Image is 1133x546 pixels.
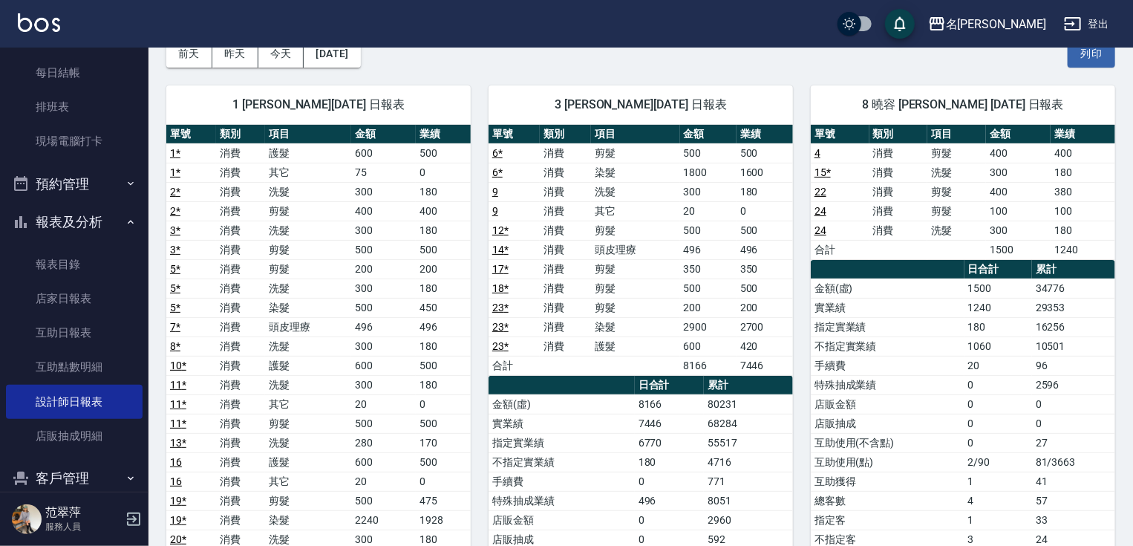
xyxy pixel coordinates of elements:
span: 3 [PERSON_NAME][DATE] 日報表 [506,97,775,112]
td: 消費 [216,221,266,240]
button: 報表及分析 [6,203,143,241]
td: 280 [351,433,416,452]
td: 洗髮 [265,375,351,394]
a: 互助日報表 [6,316,143,350]
td: 0 [635,510,704,530]
td: 消費 [869,221,928,240]
th: 金額 [680,125,737,144]
button: 今天 [258,40,304,68]
td: 180 [1051,163,1115,182]
td: 8166 [635,394,704,414]
td: 400 [986,182,1051,201]
td: 洗髮 [591,182,680,201]
td: 消費 [216,182,266,201]
td: 消費 [216,279,266,298]
td: 350 [737,259,793,279]
button: [DATE] [304,40,360,68]
td: 指定實業績 [811,317,964,337]
td: 消費 [216,298,266,317]
td: 消費 [540,221,591,240]
a: 24 [814,205,826,217]
td: 洗髮 [265,221,351,240]
td: 剪髮 [591,143,680,163]
td: 500 [680,143,737,163]
td: 55517 [704,433,793,452]
button: 昨天 [212,40,258,68]
td: 剪髮 [591,221,680,240]
td: 洗髮 [265,182,351,201]
td: 消費 [216,510,266,530]
th: 日合計 [635,376,704,395]
td: 剪髮 [265,259,351,279]
td: 81/3663 [1032,452,1115,472]
td: 300 [351,279,416,298]
td: 180 [635,452,704,472]
td: 300 [680,182,737,201]
a: 16 [170,456,182,468]
button: 預約管理 [6,165,143,204]
td: 34776 [1032,279,1115,298]
td: 消費 [869,143,928,163]
td: 消費 [216,452,266,472]
td: 其它 [265,472,351,491]
td: 消費 [216,163,266,182]
td: 300 [986,221,1051,240]
th: 業績 [416,125,471,144]
td: 496 [351,317,416,337]
td: 消費 [216,143,266,163]
td: 消費 [540,240,591,259]
td: 護髮 [591,337,680,356]
td: 33 [1032,510,1115,530]
td: 180 [1051,221,1115,240]
td: 496 [635,491,704,510]
td: 洗髮 [927,221,986,240]
td: 500 [680,279,737,298]
td: 400 [416,201,471,221]
th: 業績 [1051,125,1115,144]
td: 300 [986,163,1051,182]
td: 剪髮 [265,414,351,433]
td: 消費 [216,317,266,337]
td: 7446 [737,356,793,375]
td: 496 [737,240,793,259]
a: 24 [814,224,826,236]
td: 500 [737,221,793,240]
td: 0 [416,163,471,182]
td: 600 [680,337,737,356]
button: save [885,9,915,39]
td: 總客數 [811,491,964,510]
td: 300 [351,182,416,201]
td: 80231 [704,394,793,414]
td: 互助使用(點) [811,452,964,472]
td: 洗髮 [927,163,986,182]
td: 300 [351,337,416,356]
td: 180 [416,375,471,394]
td: 不指定實業績 [489,452,635,472]
td: 475 [416,491,471,510]
td: 200 [416,259,471,279]
td: 消費 [540,337,591,356]
td: 0 [964,414,1032,433]
button: 前天 [166,40,212,68]
td: 頭皮理療 [591,240,680,259]
td: 500 [351,491,416,510]
td: 180 [964,317,1032,337]
td: 180 [416,221,471,240]
td: 500 [680,221,737,240]
td: 消費 [540,279,591,298]
td: 29353 [1032,298,1115,317]
a: 16 [170,475,182,487]
th: 項目 [265,125,351,144]
td: 1928 [416,510,471,530]
td: 剪髮 [927,201,986,221]
td: 600 [351,356,416,375]
td: 1 [964,510,1032,530]
button: 登出 [1058,10,1115,38]
th: 金額 [351,125,416,144]
td: 護髮 [265,452,351,472]
td: 7446 [635,414,704,433]
td: 180 [737,182,793,201]
td: 2700 [737,317,793,337]
th: 類別 [869,125,928,144]
td: 剪髮 [927,182,986,201]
